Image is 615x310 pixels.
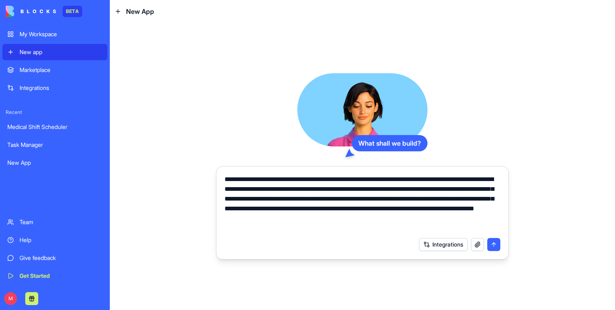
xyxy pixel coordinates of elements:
div: Integrations [20,84,102,92]
img: logo [6,6,56,17]
div: Marketplace [20,66,102,74]
a: New app [2,44,107,60]
div: New App [7,159,102,167]
div: Give feedback [20,254,102,262]
div: Get Started [20,272,102,280]
div: What shall we build? [352,135,427,151]
a: My Workspace [2,26,107,42]
div: My Workspace [20,30,102,38]
a: BETA [6,6,82,17]
span: New App [126,7,154,16]
div: Help [20,236,102,244]
div: Medical Shift Scheduler [7,123,102,131]
div: Task Manager [7,141,102,149]
a: Get Started [2,268,107,284]
div: Team [20,218,102,226]
span: Recent [2,109,107,116]
a: Marketplace [2,62,107,78]
a: Team [2,214,107,230]
button: Integrations [419,238,468,251]
a: Medical Shift Scheduler [2,119,107,135]
a: Give feedback [2,250,107,266]
a: New App [2,155,107,171]
div: BETA [63,6,82,17]
span: M [4,292,17,305]
a: Task Manager [2,137,107,153]
a: Integrations [2,80,107,96]
div: New app [20,48,102,56]
a: Help [2,232,107,248]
